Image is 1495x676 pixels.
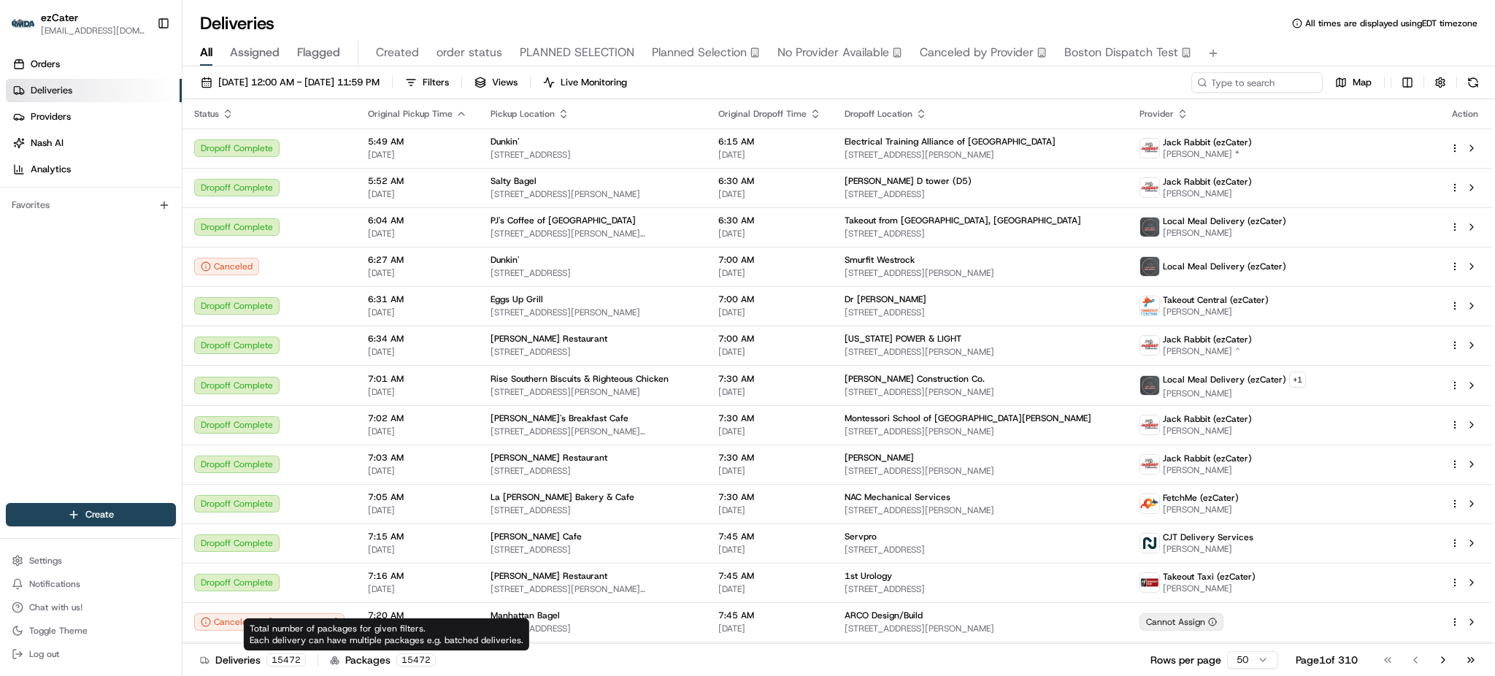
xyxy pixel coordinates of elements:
[6,53,182,76] a: Orders
[41,25,145,37] button: [EMAIL_ADDRESS][DOMAIN_NAME]
[1163,261,1286,272] span: Local Meal Delivery (ezCater)
[31,163,71,176] span: Analytics
[845,307,1116,318] span: [STREET_ADDRESS]
[718,307,821,318] span: [DATE]
[845,531,877,542] span: Servpro
[297,44,340,61] span: Flagged
[1140,257,1159,276] img: lmd_logo.png
[330,653,436,667] div: Packages
[845,254,915,266] span: Smurfit Westrock
[491,228,695,239] span: [STREET_ADDRESS][PERSON_NAME][PERSON_NAME]
[6,79,182,102] a: Deliveries
[6,597,176,618] button: Chat with us!
[1163,531,1253,543] span: CJT Delivery Services
[85,508,114,521] span: Create
[200,44,212,61] span: All
[491,491,634,503] span: La [PERSON_NAME] Bakery & Cafe
[491,386,695,398] span: [STREET_ADDRESS][PERSON_NAME]
[31,84,72,97] span: Deliveries
[368,570,467,582] span: 7:16 AM
[718,175,821,187] span: 6:30 AM
[718,373,821,385] span: 7:30 AM
[491,373,669,385] span: Rise Southern Biscuits & Righteous Chicken
[1140,534,1159,553] img: nash.svg
[718,293,821,305] span: 7:00 AM
[845,465,1116,477] span: [STREET_ADDRESS][PERSON_NAME]
[244,618,529,650] div: Total number of packages for given filters. Each delivery can have multiple packages e.g. batched...
[194,613,345,631] div: Canceled By [PERSON_NAME]
[491,583,695,595] span: [STREET_ADDRESS][PERSON_NAME][PERSON_NAME]
[368,373,467,385] span: 7:01 AM
[1163,583,1256,594] span: [PERSON_NAME]
[31,110,71,123] span: Providers
[6,105,182,128] a: Providers
[41,10,78,25] button: ezCater
[368,267,467,279] span: [DATE]
[194,72,386,93] button: [DATE] 12:00 AM - [DATE] 11:59 PM
[845,386,1116,398] span: [STREET_ADDRESS][PERSON_NAME]
[845,544,1116,556] span: [STREET_ADDRESS]
[718,426,821,437] span: [DATE]
[1163,188,1252,199] span: [PERSON_NAME]
[491,215,636,226] span: PJ's Coffee of [GEOGRAPHIC_DATA]
[718,346,821,358] span: [DATE]
[368,228,467,239] span: [DATE]
[368,544,467,556] span: [DATE]
[194,258,259,275] div: Canceled
[1191,72,1323,93] input: Type to search
[718,583,821,595] span: [DATE]
[368,346,467,358] span: [DATE]
[537,72,634,93] button: Live Monitoring
[845,570,892,582] span: 1st Urology
[845,452,914,464] span: [PERSON_NAME]
[491,136,519,147] span: Dunkin'
[718,215,821,226] span: 6:30 AM
[1450,108,1480,120] div: Action
[6,193,176,217] div: Favorites
[1329,72,1378,93] button: Map
[718,412,821,424] span: 7:30 AM
[29,578,80,590] span: Notifications
[491,623,695,634] span: [STREET_ADDRESS]
[1163,306,1269,318] span: [PERSON_NAME]
[777,44,889,61] span: No Provider Available
[491,188,695,200] span: [STREET_ADDRESS][PERSON_NAME]
[845,412,1091,424] span: Montessori School of [GEOGRAPHIC_DATA][PERSON_NAME]
[218,76,380,89] span: [DATE] 12:00 AM - [DATE] 11:59 PM
[368,188,467,200] span: [DATE]
[845,293,926,305] span: Dr [PERSON_NAME]
[200,12,274,35] h1: Deliveries
[845,175,972,187] span: [PERSON_NAME] D tower (D5)
[718,570,821,582] span: 7:45 AM
[845,108,912,120] span: Dropoff Location
[368,610,467,621] span: 7:20 AM
[1140,139,1159,158] img: jack_rabbit_logo.png
[1140,376,1159,395] img: lmd_logo.png
[6,158,182,181] a: Analytics
[1163,345,1252,357] span: [PERSON_NAME] ^
[368,254,467,266] span: 6:27 AM
[845,267,1116,279] span: [STREET_ADDRESS][PERSON_NAME]
[845,583,1116,595] span: [STREET_ADDRESS]
[845,623,1116,634] span: [STREET_ADDRESS][PERSON_NAME]
[491,465,695,477] span: [STREET_ADDRESS]
[29,555,62,566] span: Settings
[1139,613,1223,631] button: Cannot Assign
[845,188,1116,200] span: [STREET_ADDRESS]
[491,412,629,424] span: [PERSON_NAME]'s Breakfast Cafe
[1163,334,1252,345] span: Jack Rabbit (ezCater)
[1163,464,1252,476] span: [PERSON_NAME]
[266,653,306,667] div: 15472
[1163,374,1286,385] span: Local Meal Delivery (ezCater)
[845,610,923,621] span: ARCO Design/Build
[1163,215,1286,227] span: Local Meal Delivery (ezCater)
[1140,296,1159,315] img: profile_toc_cartwheel.png
[368,293,467,305] span: 6:31 AM
[718,452,821,464] span: 7:30 AM
[194,108,219,120] span: Status
[1163,425,1252,437] span: [PERSON_NAME]
[718,531,821,542] span: 7:45 AM
[230,44,280,61] span: Assigned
